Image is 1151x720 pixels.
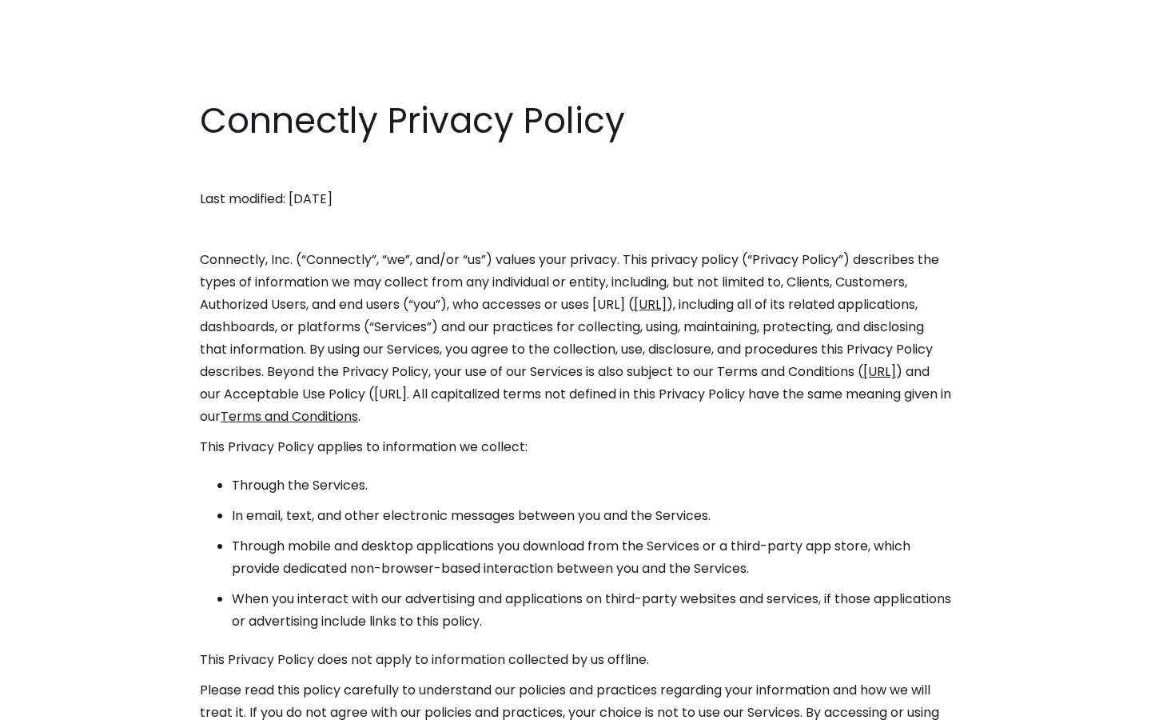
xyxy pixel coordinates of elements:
[200,218,951,241] p: ‍
[232,588,951,633] li: When you interact with our advertising and applications on third-party websites and services, if ...
[200,649,951,671] p: This Privacy Policy does not apply to information collected by us offline.
[200,436,951,458] p: This Privacy Policy applies to information we collect:
[16,690,96,714] aside: Language selected: English
[232,505,951,527] li: In email, text, and other electronic messages between you and the Services.
[221,407,358,426] a: Terms and Conditions
[200,158,951,180] p: ‍
[232,474,951,497] li: Through the Services.
[200,188,951,210] p: Last modified: [DATE]
[200,249,951,428] p: Connectly, Inc. (“Connectly”, “we”, and/or “us”) values your privacy. This privacy policy (“Priva...
[232,535,951,580] li: Through mobile and desktop applications you download from the Services or a third-party app store...
[863,362,896,381] a: [URL]
[634,295,667,314] a: [URL]
[32,692,96,714] ul: Language list
[200,96,951,146] h1: Connectly Privacy Policy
